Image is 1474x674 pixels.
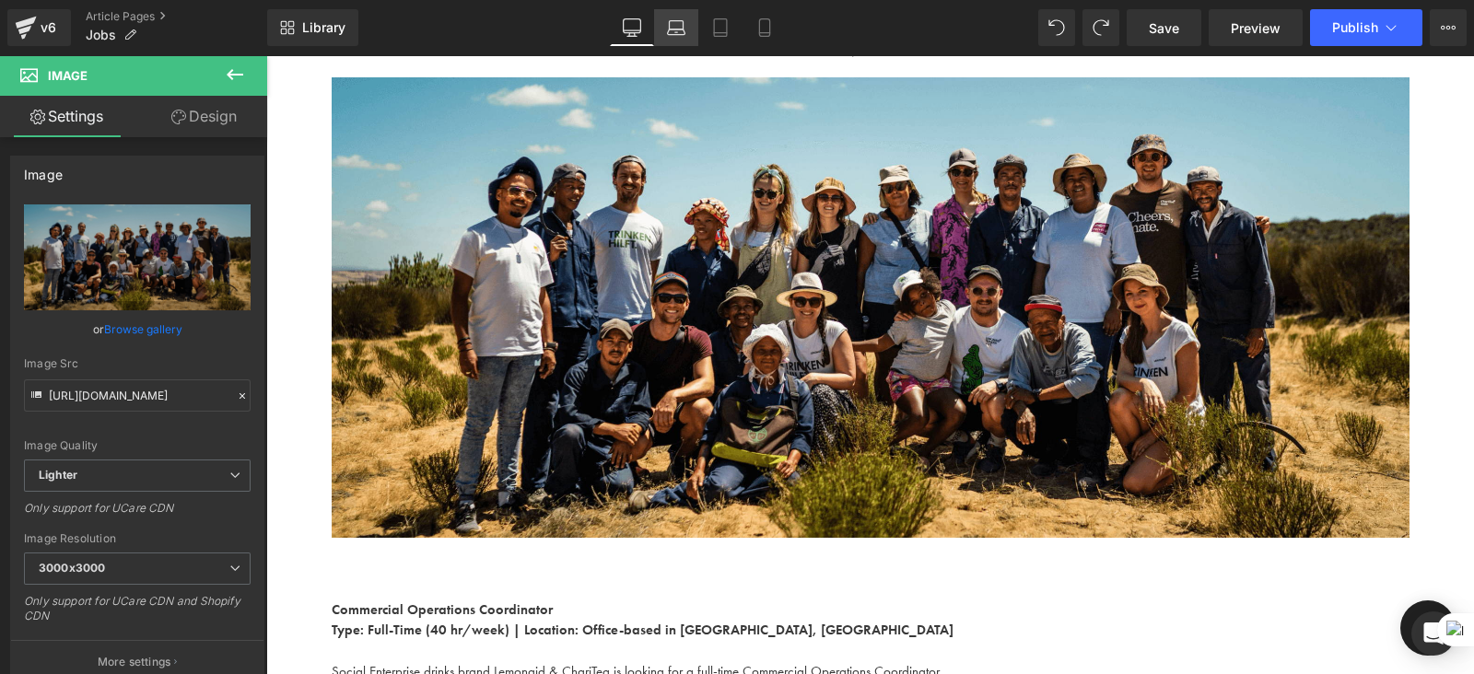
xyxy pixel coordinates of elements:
[1231,18,1281,38] span: Preview
[24,501,251,528] div: Only support for UCare CDN
[610,9,654,46] a: Desktop
[1082,9,1119,46] button: Redo
[104,313,182,345] a: Browse gallery
[267,9,358,46] a: New Library
[654,9,698,46] a: Laptop
[65,545,287,564] strong: Commercial Operations Coordinator
[302,19,345,36] span: Library
[1430,9,1467,46] button: More
[24,157,63,182] div: Image
[7,9,71,46] a: v6
[698,9,743,46] a: Tablet
[86,28,116,42] span: Jobs
[65,607,673,625] span: Social Enterprise drinks brand Lemonaid & ChariTea is looking for a full-time Commercial Operatio...
[743,9,787,46] a: Mobile
[137,96,271,137] a: Design
[24,320,251,339] div: or
[24,532,251,545] div: Image Resolution
[24,357,251,370] div: Image Src
[39,561,105,575] b: 3000x3000
[1038,9,1075,46] button: Undo
[98,654,171,670] p: More settings
[1310,9,1422,46] button: Publish
[1411,611,1456,656] div: Open Intercom Messenger
[86,9,267,24] a: Article Pages
[37,16,60,40] div: v6
[48,68,88,83] span: Image
[1149,18,1179,38] span: Save
[1332,20,1378,35] span: Publish
[24,379,251,412] input: Link
[39,468,77,482] b: Lighter
[65,565,687,584] strong: Type: Full-Time (40 hr/week) | Location: Office-based in [GEOGRAPHIC_DATA], [GEOGRAPHIC_DATA]
[24,439,251,452] div: Image Quality
[1209,9,1303,46] a: Preview
[24,594,251,635] div: Only support for UCare CDN and Shopify CDN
